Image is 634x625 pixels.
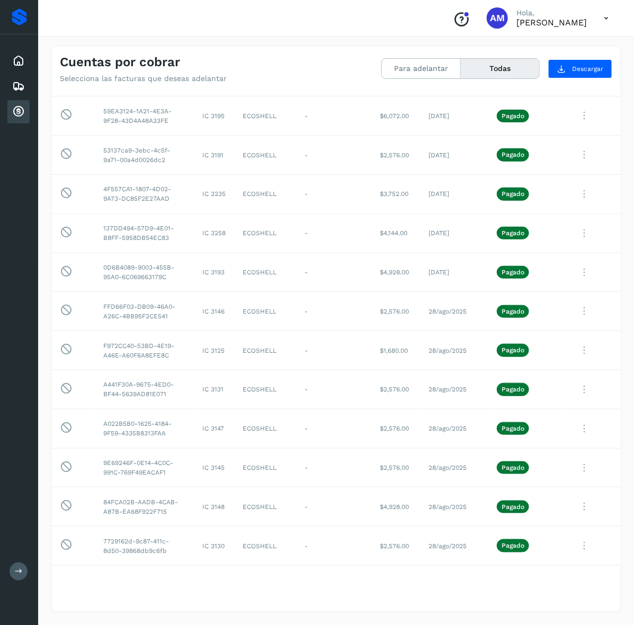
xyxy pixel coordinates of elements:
[234,526,296,566] td: ECOSHELL
[60,55,180,70] h4: Cuentas por cobrar
[60,74,227,83] p: Selecciona las facturas que deseas adelantar
[371,292,420,331] td: $2,576.00
[420,409,488,448] td: 28/ago/2025
[95,292,194,331] td: FFD66F03-DB09-46A0-A26C-4BB95F2CE541
[234,448,296,487] td: ECOSHELL
[371,409,420,448] td: $2,576.00
[95,487,194,526] td: 84FCA02B-AADB-4CAB-A87B-EA68F922F715
[95,409,194,448] td: A022B5B0-1625-4184-9F59-4335B8313FAA
[296,213,371,253] td: -
[296,331,371,370] td: -
[194,448,234,487] td: IC 3145
[420,213,488,253] td: [DATE]
[296,96,371,136] td: -
[502,542,524,549] p: Pagado
[371,136,420,175] td: $2,576.00
[194,370,234,409] td: IC 3131
[548,59,612,78] button: Descargar
[296,409,371,448] td: -
[371,448,420,487] td: $2,576.00
[296,370,371,409] td: -
[234,487,296,526] td: ECOSHELL
[420,96,488,136] td: [DATE]
[234,292,296,331] td: ECOSHELL
[420,292,488,331] td: 28/ago/2025
[420,370,488,409] td: 28/ago/2025
[502,425,524,432] p: Pagado
[234,136,296,175] td: ECOSHELL
[502,229,524,237] p: Pagado
[95,136,194,175] td: 53137ca9-3ebc-4c5f-9a71-00a4d0026dc2
[95,96,194,136] td: 59EA3124-1A21-4E3A-9F28-43D4A48A33FE
[95,448,194,487] td: 9E69246F-0E14-4C0C-991C-769F49EACAF1
[194,487,234,526] td: IC 3148
[502,151,524,158] p: Pagado
[502,386,524,393] p: Pagado
[420,253,488,292] td: [DATE]
[296,566,371,605] td: -
[371,331,420,370] td: $1,680.00
[371,526,420,566] td: $2,576.00
[516,17,587,28] p: ANGEL MIGUEL RAMIREZ
[194,136,234,175] td: IC 3191
[7,49,30,73] div: Inicio
[234,253,296,292] td: ECOSHELL
[371,566,420,605] td: $2,968.00
[420,526,488,566] td: 28/ago/2025
[194,566,234,605] td: IC 3128
[371,175,420,214] td: $3,752.00
[95,331,194,370] td: F972CC40-53BD-4E19-A46E-A60F6A8EFE8C
[371,487,420,526] td: $4,928.00
[371,213,420,253] td: $4,144.00
[234,331,296,370] td: ECOSHELL
[296,448,371,487] td: -
[95,566,194,605] td: 4EA8EA54-6C58-4844-9C2F-1F81D36D9031
[296,136,371,175] td: -
[502,503,524,511] p: Pagado
[371,96,420,136] td: $6,072.00
[371,370,420,409] td: $2,576.00
[420,487,488,526] td: 28/ago/2025
[296,253,371,292] td: -
[502,190,524,198] p: Pagado
[234,409,296,448] td: ECOSHELL
[371,253,420,292] td: $4,928.00
[194,253,234,292] td: IC 3193
[95,370,194,409] td: A441F30A-9675-4ED0-BF44-5639AD81E071
[502,308,524,315] p: Pagado
[420,175,488,214] td: [DATE]
[234,370,296,409] td: ECOSHELL
[7,75,30,98] div: Embarques
[194,292,234,331] td: IC 3146
[420,331,488,370] td: 28/ago/2025
[234,175,296,214] td: ECOSHELL
[296,487,371,526] td: -
[194,175,234,214] td: IC 3235
[234,96,296,136] td: ECOSHELL
[461,59,539,78] button: Todas
[194,96,234,136] td: IC 3195
[382,59,461,78] button: Para adelantar
[420,448,488,487] td: 28/ago/2025
[95,213,194,253] td: 137DD494-57D9-4E01-B8FF-5958DB54EC83
[572,64,603,74] span: Descargar
[502,269,524,276] p: Pagado
[95,175,194,214] td: 4F557CA1-1807-4D02-9A73-DC85F2E27AAD
[296,526,371,566] td: -
[194,331,234,370] td: IC 3125
[7,100,30,123] div: Cuentas por cobrar
[234,213,296,253] td: ECOSHELL
[502,346,524,354] p: Pagado
[420,136,488,175] td: [DATE]
[296,292,371,331] td: -
[502,464,524,471] p: Pagado
[95,253,194,292] td: 0D6B4089-9003-455B-95A0-6C069663179C
[516,8,587,17] p: Hola,
[95,526,194,566] td: 7729162d-9c87-411c-8d50-39868db9c6fb
[296,175,371,214] td: -
[194,526,234,566] td: IC 3130
[420,566,488,605] td: 28/ago/2025
[194,213,234,253] td: IC 3258
[234,566,296,605] td: ECOSHELL
[194,409,234,448] td: IC 3147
